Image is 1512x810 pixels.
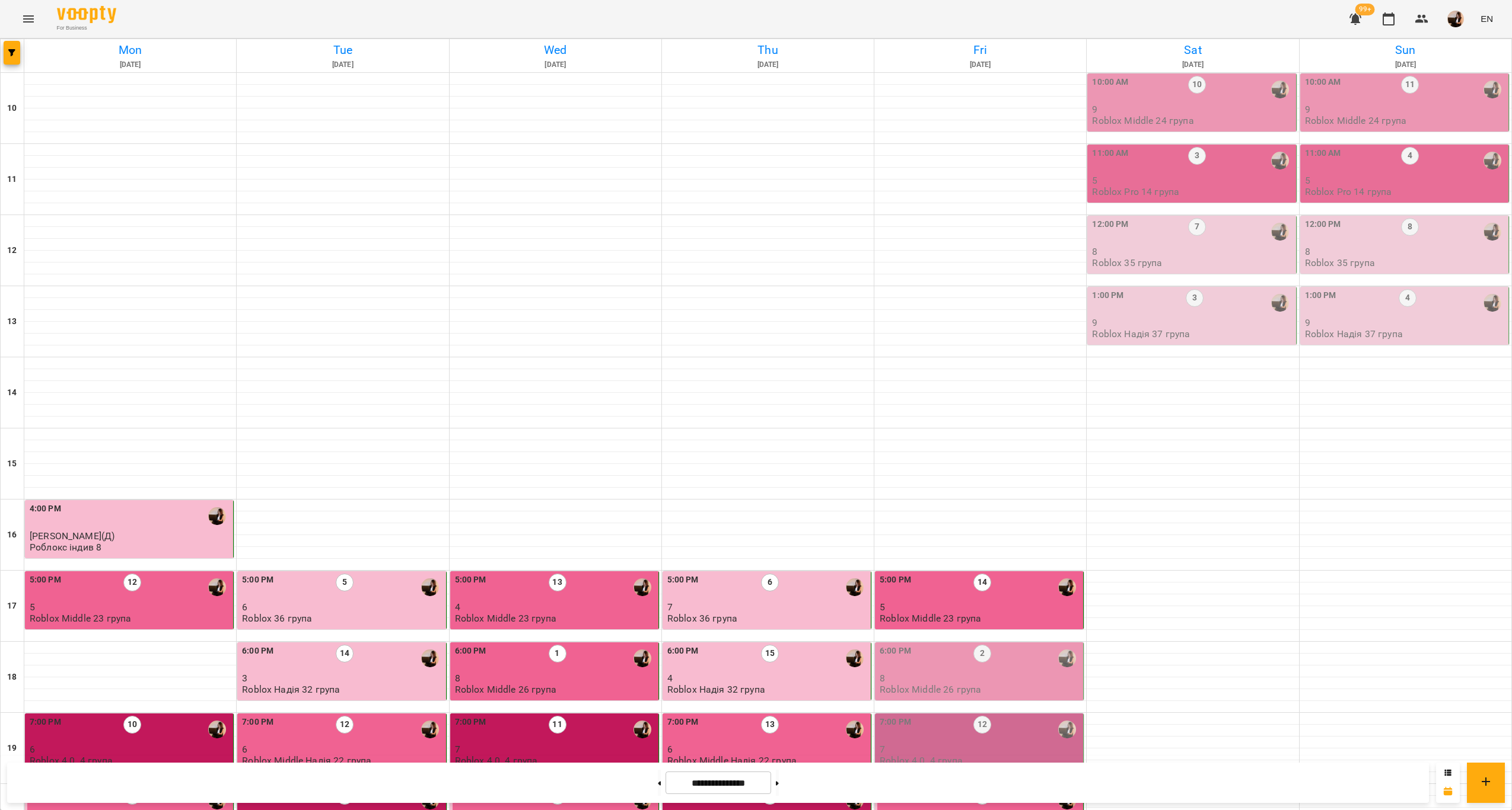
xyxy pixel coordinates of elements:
[1058,721,1076,738] img: Надія Шрай
[880,684,981,694] p: Roblox Middle 26 група
[549,716,566,734] label: 11
[1401,218,1419,236] label: 8
[1305,147,1341,160] label: 11:00 AM
[1305,329,1403,339] p: Roblox Надія 37 група
[1305,116,1406,126] p: Roblox Middle 24 група
[1092,289,1123,302] label: 1:00 PM
[26,41,234,59] h6: Mon
[1092,175,1293,185] p: 5
[1092,76,1128,89] label: 10:00 AM
[1305,218,1341,231] label: 12:00 PM
[238,41,447,59] h6: Tue
[846,649,864,667] div: Надія Шрай
[421,721,439,738] div: Надія Шрай
[1305,246,1506,257] p: 8
[336,645,354,662] label: 14
[7,386,17,399] h6: 14
[1305,175,1506,185] p: 5
[1401,147,1419,165] label: 4
[30,744,231,754] p: 6
[634,578,651,596] img: Надія Шрай
[1092,187,1179,197] p: Roblox Pro 14 група
[1092,116,1193,126] p: Roblox Middle 24 група
[30,613,131,623] p: Roblox Middle 23 група
[1188,147,1206,165] label: 3
[667,613,737,623] p: Roblox 36 група
[30,716,61,729] label: 7:00 PM
[1092,258,1162,268] p: Roblox 35 група
[761,716,779,734] label: 13
[1447,11,1464,27] img: f1c8304d7b699b11ef2dd1d838014dff.jpg
[634,721,651,738] img: Надія Шрай
[1301,59,1510,71] h6: [DATE]
[7,529,17,542] h6: 16
[208,507,226,525] img: Надія Шрай
[421,578,439,596] div: Надія Шрай
[1484,223,1501,241] img: Надія Шрай
[7,742,17,755] h6: 19
[1092,318,1293,328] p: 9
[664,41,872,59] h6: Thu
[973,716,991,734] label: 12
[7,244,17,257] h6: 12
[1188,76,1206,94] label: 10
[667,744,868,754] p: 6
[1271,294,1289,312] div: Надія Шрай
[421,649,439,667] img: Надія Шрай
[30,602,231,612] p: 5
[242,574,273,587] label: 5:00 PM
[664,59,872,71] h6: [DATE]
[455,613,556,623] p: Roblox Middle 23 група
[1088,59,1297,71] h6: [DATE]
[1271,223,1289,241] div: Надія Шрай
[455,684,556,694] p: Roblox Middle 26 група
[876,59,1084,71] h6: [DATE]
[846,721,864,738] img: Надія Шрай
[7,671,17,684] h6: 18
[1305,289,1336,302] label: 1:00 PM
[336,574,354,591] label: 5
[26,59,234,71] h6: [DATE]
[1186,289,1204,307] label: 3
[208,721,226,738] div: Надія Шрай
[880,645,911,658] label: 6:00 PM
[7,600,17,613] h6: 17
[1271,152,1289,169] img: Надія Шрай
[455,744,656,754] p: 7
[1484,294,1501,312] div: Надія Шрай
[880,716,911,729] label: 7:00 PM
[880,602,1081,612] p: 5
[1484,81,1501,98] div: Надія Шрай
[549,574,566,591] label: 13
[1092,218,1128,231] label: 12:00 PM
[1305,258,1375,268] p: Roblox 35 група
[7,315,17,328] h6: 13
[1401,76,1419,94] label: 11
[973,574,991,591] label: 14
[1301,41,1510,59] h6: Sun
[451,41,660,59] h6: Wed
[14,5,43,33] button: Menu
[846,578,864,596] div: Надія Шрай
[667,574,699,587] label: 5:00 PM
[1092,329,1190,339] p: Roblox Надія 37 група
[238,59,447,71] h6: [DATE]
[57,24,116,32] span: For Business
[30,502,61,516] label: 4:00 PM
[242,684,340,694] p: Roblox Надія 32 група
[30,530,114,542] span: [PERSON_NAME](Д)
[549,645,566,662] label: 1
[208,578,226,596] img: Надія Шрай
[123,574,141,591] label: 12
[634,649,651,667] img: Надія Шрай
[1305,187,1392,197] p: Roblox Pro 14 група
[1484,152,1501,169] img: Надія Шрай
